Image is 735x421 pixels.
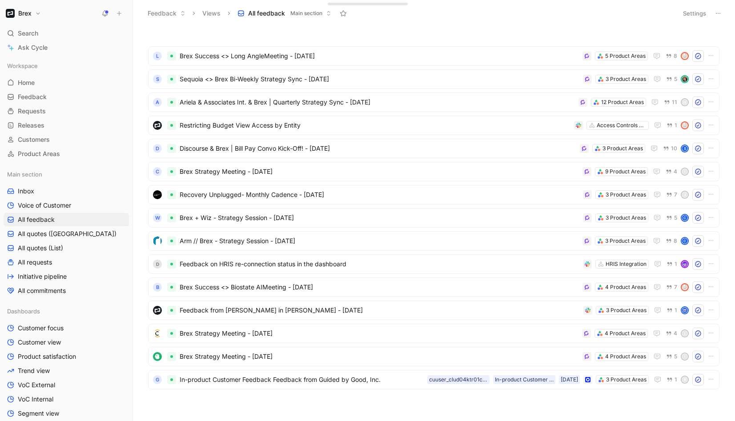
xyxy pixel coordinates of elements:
div: [DATE] [561,375,578,384]
span: Brex Strategy Meeting - [DATE] [180,328,578,339]
a: VoC External [4,378,129,392]
button: 5 [664,352,679,361]
span: 8 [674,53,677,59]
span: Releases [18,121,44,130]
span: 8 [674,238,677,244]
div: 3 Product Areas [605,237,646,245]
button: 11 [662,97,679,107]
span: Restricting Budget View Access by Entity [180,120,570,131]
a: logoRestricting Budget View Access by EntityAccess Controls & Permissions1avatar [148,116,719,135]
div: Workspace [4,59,129,72]
div: L [153,52,162,60]
div: C [682,238,688,244]
div: B [682,377,688,383]
img: avatar [682,284,688,290]
a: Product satisfaction [4,350,129,363]
span: Product satisfaction [18,352,76,361]
img: Brex [6,9,15,18]
a: dFeedback on HRIS re-connection status in the dashboardHRIS Integration1avatar [148,254,719,274]
span: All commitments [18,286,66,295]
span: 1 [675,123,677,128]
div: I [682,168,688,175]
div: cuuser_clud04ktr01ch0f42wg0x00s1 [429,375,488,384]
div: Main sectionInboxVoice of CustomerAll feedbackAll quotes ([GEOGRAPHIC_DATA])All quotes (List)All ... [4,168,129,297]
a: WBrex + Wiz - Strategy Session - [DATE]3 Product Areas5C [148,208,719,228]
button: 5 [664,74,679,84]
button: BrexBrex [4,7,43,20]
span: 5 [674,76,677,82]
a: Customer focus [4,321,129,335]
a: Home [4,76,129,89]
div: D [153,144,162,153]
div: 12 Product Areas [601,98,644,107]
div: 4 Product Areas [605,352,646,361]
span: Sequoia <> Brex Bi-Weekly Strategy Sync - [DATE] [180,74,579,84]
div: Access Controls & Permissions [597,121,647,130]
a: Requests [4,104,129,118]
span: Trend view [18,366,50,375]
span: 1 [675,308,677,313]
button: 10 [661,144,679,153]
div: J [682,192,688,198]
span: 10 [671,146,677,151]
div: G [153,375,162,384]
div: 3 Product Areas [602,144,643,153]
a: Ask Cycle [4,41,129,54]
span: Search [18,28,38,39]
div: HRIS Integration [606,260,647,269]
span: Feedback from [PERSON_NAME] in [PERSON_NAME] - [DATE] [180,305,580,316]
span: Ask Cycle [18,42,48,53]
img: avatar [682,122,688,128]
span: All feedback [248,9,285,18]
button: Settings [679,7,710,20]
span: Customer view [18,338,61,347]
span: Workspace [7,61,38,70]
h1: Brex [18,9,32,17]
span: Feedback on HRIS re-connection status in the dashboard [180,259,579,269]
div: 3 Product Areas [606,306,647,315]
span: VoC External [18,381,55,389]
span: 5 [674,215,677,221]
span: Home [18,78,35,87]
a: All quotes (List) [4,241,129,255]
div: In-product Customer Feedback [495,375,554,384]
span: Brex Success <> Long AngleMeeting - [DATE] [180,51,579,61]
a: LBrex Success <> Long AngleMeeting - [DATE]5 Product Areas8avatar [148,46,719,66]
div: DashboardsCustomer focusCustomer viewProduct satisfactionTrend viewVoC ExternalVoC InternalSegmen... [4,305,129,420]
span: Brex + Wiz - Strategy Session - [DATE] [180,213,579,223]
a: Segment view [4,407,129,420]
div: 3 Product Areas [606,190,646,199]
span: Voice of Customer [18,201,71,210]
button: All feedbackMain section [233,7,335,20]
div: C [682,215,688,221]
span: 7 [674,285,677,290]
div: I [682,353,688,360]
span: Brex Strategy Meeting - [DATE] [180,351,579,362]
span: Ariela & Associates Int. & Brex | Quarterly Strategy Sync - [DATE] [180,97,575,108]
a: Feedback [4,90,129,104]
div: W [153,213,162,222]
img: logo [153,306,162,315]
span: Initiative pipeline [18,272,67,281]
div: S [153,75,162,84]
div: C [153,167,162,176]
button: Views [198,7,225,20]
span: Requests [18,107,46,116]
div: Search [4,27,129,40]
button: Feedback [144,7,189,20]
div: 5 Product Areas [605,52,646,60]
div: 9 Product Areas [605,167,646,176]
a: Inbox [4,184,129,198]
img: logo [153,190,162,199]
button: 1 [665,375,679,385]
span: Brex Success <> Biostate AIMeeting - [DATE] [180,282,579,293]
button: 1 [665,120,679,130]
span: 7 [674,192,677,197]
span: Brex Strategy Meeting - [DATE] [180,166,579,177]
a: logoRecovery Unplugged- Monthly Cadence - [DATE]3 Product Areas7J [148,185,719,204]
span: 5 [674,354,677,359]
span: Recovery Unplugged- Monthly Cadence - [DATE] [180,189,579,200]
img: logo [153,237,162,245]
img: avatar [682,76,688,82]
img: logo [153,329,162,338]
